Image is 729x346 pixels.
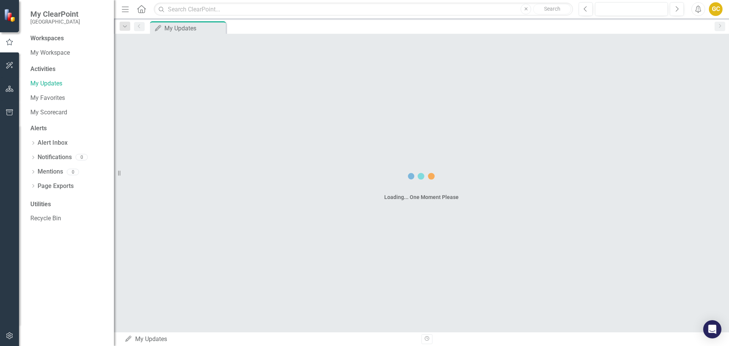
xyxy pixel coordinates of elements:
a: My Updates [30,79,106,88]
div: Loading... One Moment Please [384,193,459,201]
button: GC [709,2,723,16]
a: My Favorites [30,94,106,103]
a: Alert Inbox [38,139,68,147]
small: [GEOGRAPHIC_DATA] [30,19,80,25]
div: My Updates [125,335,416,344]
div: Workspaces [30,34,64,43]
a: My Scorecard [30,108,106,117]
div: My Updates [164,24,224,33]
a: Recycle Bin [30,214,106,223]
span: Search [544,6,560,12]
div: 0 [67,169,79,175]
a: Notifications [38,153,72,162]
a: Page Exports [38,182,74,191]
div: Utilities [30,200,106,209]
div: 0 [76,154,88,161]
a: My Workspace [30,49,106,57]
button: Search [533,4,571,14]
a: Mentions [38,167,63,176]
img: ClearPoint Strategy [4,8,17,22]
span: My ClearPoint [30,9,80,19]
input: Search ClearPoint... [154,3,573,16]
div: Activities [30,65,106,74]
div: Alerts [30,124,106,133]
div: Open Intercom Messenger [703,320,721,338]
